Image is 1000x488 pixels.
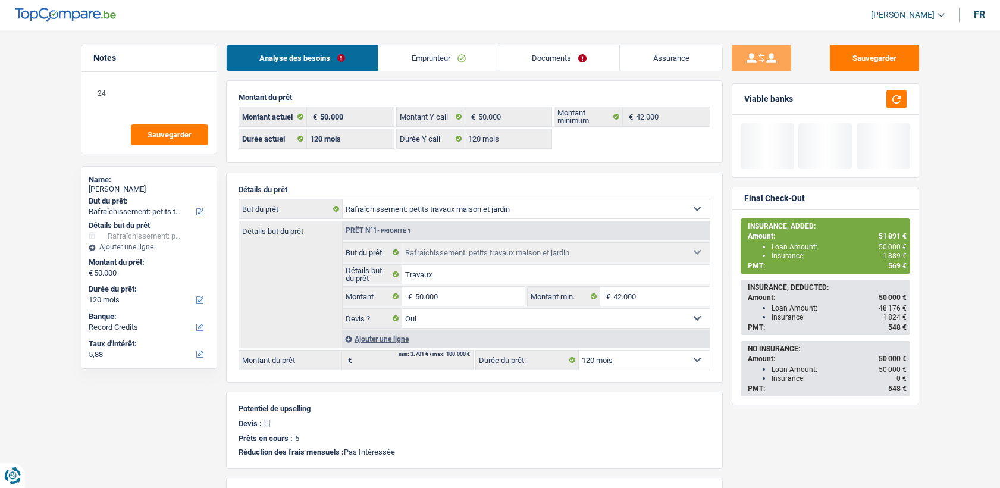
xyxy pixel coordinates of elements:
div: Viable banks [744,94,793,104]
label: But du prêt [343,243,403,262]
span: 569 € [888,262,907,270]
label: But du prêt [239,199,343,218]
label: Montant min. [528,287,600,306]
div: PMT: [748,384,907,393]
div: Name: [89,175,209,184]
div: Amount: [748,293,907,302]
div: Insurance: [772,313,907,321]
div: PMT: [748,262,907,270]
button: Sauvegarder [131,124,208,145]
span: € [342,351,355,370]
label: Montant Y call [397,107,465,126]
div: Insurance: [772,374,907,383]
div: INSURANCE, ADDED: [748,222,907,230]
label: Durée du prêt: [476,351,579,370]
label: Détails but du prêt [239,221,342,235]
div: Insurance: [772,252,907,260]
div: Amount: [748,232,907,240]
label: Montant actuel [239,107,308,126]
div: Loan Amount: [772,243,907,251]
p: Montant du prêt [239,93,710,102]
div: PMT: [748,323,907,331]
div: Prêt n°1 [343,227,414,234]
span: € [623,107,636,126]
div: NO INSURANCE: [748,345,907,353]
p: Prêts en cours : [239,434,293,443]
div: [PERSON_NAME] [89,184,209,194]
a: Emprunteur [378,45,499,71]
label: Montant minimum [554,107,623,126]
button: Sauvegarder [830,45,919,71]
img: TopCompare Logo [15,8,116,22]
label: Montant [343,287,403,306]
label: Durée actuel [239,129,308,148]
label: Montant du prêt [239,351,342,370]
div: Loan Amount: [772,365,907,374]
label: Montant du prêt: [89,258,207,267]
label: Taux d'intérêt: [89,339,207,349]
label: Banque: [89,312,207,321]
span: 50 000 € [879,365,907,374]
span: 0 € [896,374,907,383]
span: 1 889 € [883,252,907,260]
p: Devis : [239,419,262,428]
a: Documents [499,45,620,71]
p: Pas Intéressée [239,448,710,456]
span: 51 891 € [879,232,907,240]
label: Durée Y call [397,129,465,148]
div: Ajouter une ligne [89,243,209,251]
h5: Notes [93,53,205,63]
span: € [465,107,478,126]
div: Ajouter une ligne [342,330,710,348]
span: 50 000 € [879,293,907,302]
a: Assurance [620,45,722,71]
span: € [89,268,93,278]
span: [PERSON_NAME] [871,10,935,20]
div: min: 3.701 € / max: 100.000 € [399,352,470,357]
span: € [600,287,613,306]
span: 548 € [888,384,907,393]
p: [-] [264,419,270,428]
p: Potentiel de upselling [239,404,710,413]
span: € [402,287,415,306]
label: But du prêt: [89,196,207,206]
span: 50 000 € [879,355,907,363]
a: [PERSON_NAME] [861,5,945,25]
label: Détails but du prêt [343,265,403,284]
label: Durée du prêt: [89,284,207,294]
span: - Priorité 1 [377,227,411,234]
span: 48 176 € [879,304,907,312]
label: Devis ? [343,309,403,328]
div: Amount: [748,355,907,363]
a: Analyse des besoins [227,45,378,71]
p: Détails du prêt [239,185,710,194]
span: 1 824 € [883,313,907,321]
div: Final Check-Out [744,193,805,204]
span: Réduction des frais mensuels : [239,448,344,456]
span: 548 € [888,323,907,331]
p: 5 [295,434,299,443]
div: INSURANCE, DEDUCTED: [748,283,907,292]
span: 50 000 € [879,243,907,251]
div: Loan Amount: [772,304,907,312]
div: fr [974,9,985,20]
span: € [307,107,320,126]
span: Sauvegarder [148,131,192,139]
div: Détails but du prêt [89,221,209,230]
